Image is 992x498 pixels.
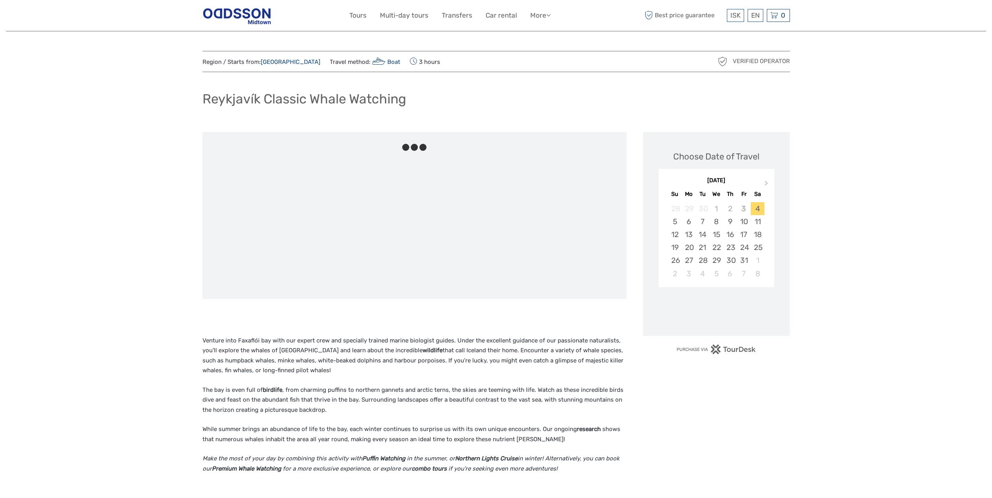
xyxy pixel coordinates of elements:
[486,10,517,21] a: Car rental
[723,254,737,267] div: Choose Thursday, October 30th, 2025
[737,202,751,215] div: Not available Friday, October 3rd, 2025
[283,465,412,472] em: for a more exclusive experience, or explore our
[682,202,696,215] div: Not available Monday, September 29th, 2025
[362,455,405,462] strong: Puffin Watching
[737,241,751,254] div: Choose Friday, October 24th, 2025
[202,336,627,376] p: Venture into Faxaflói bay with our expert crew and specially trained marine biologist guides. Und...
[263,386,282,393] strong: birdlife
[780,11,786,19] span: 0
[696,241,709,254] div: Choose Tuesday, October 21st, 2025
[714,308,719,313] div: Loading...
[682,254,696,267] div: Choose Monday, October 27th, 2025
[448,465,558,472] em: if you're seeking even more adventures!
[410,56,440,67] span: 3 hours
[751,267,764,280] div: Choose Saturday, November 8th, 2025
[412,465,447,472] strong: combo tours
[202,385,627,415] p: The bay is even full of , from charming puffins to northern gannets and arctic terns, the skies a...
[737,267,751,280] div: Choose Friday, November 7th, 2025
[751,241,764,254] div: Choose Saturday, October 25th, 2025
[709,228,723,241] div: Choose Wednesday, October 15th, 2025
[668,241,682,254] div: Choose Sunday, October 19th, 2025
[737,215,751,228] div: Choose Friday, October 10th, 2025
[673,150,759,163] div: Choose Date of Travel
[709,215,723,228] div: Choose Wednesday, October 8th, 2025
[751,228,764,241] div: Choose Saturday, October 18th, 2025
[668,228,682,241] div: Choose Sunday, October 12th, 2025
[668,267,682,280] div: Choose Sunday, November 2nd, 2025
[716,55,729,68] img: verified_operator_grey_128.png
[737,189,751,199] div: Fr
[202,6,271,25] img: Reykjavik Residence
[455,455,518,462] strong: Northern Lights Cruise
[261,58,320,65] a: [GEOGRAPHIC_DATA]
[733,57,790,65] span: Verified Operator
[676,344,756,354] img: PurchaseViaTourDesk.png
[682,241,696,254] div: Choose Monday, October 20th, 2025
[709,241,723,254] div: Choose Wednesday, October 22nd, 2025
[682,215,696,228] div: Choose Monday, October 6th, 2025
[730,11,741,19] span: ISK
[202,91,406,107] h1: Reykjavík Classic Whale Watching
[668,189,682,199] div: Su
[659,177,774,185] div: [DATE]
[349,10,367,21] a: Tours
[737,228,751,241] div: Choose Friday, October 17th, 2025
[577,426,601,433] strong: research
[661,202,772,280] div: month 2025-10
[668,254,682,267] div: Choose Sunday, October 26th, 2025
[709,267,723,280] div: Choose Wednesday, November 5th, 2025
[530,10,551,21] a: More
[370,58,401,65] a: Boat
[202,455,362,462] em: Make the most of your day by combining this activity with
[709,202,723,215] div: Not available Wednesday, October 1st, 2025
[668,202,682,215] div: Not available Sunday, September 28th, 2025
[202,424,627,444] p: While summer brings an abundance of life to the bay, each winter continues to surprise us with it...
[682,189,696,199] div: Mo
[212,465,281,472] strong: Premium Whale Watching
[407,455,455,462] em: in the summer, or
[202,58,320,66] span: Region / Starts from:
[330,56,401,67] span: Travel method:
[723,228,737,241] div: Choose Thursday, October 16th, 2025
[751,189,764,199] div: Sa
[682,228,696,241] div: Choose Monday, October 13th, 2025
[723,202,737,215] div: Not available Thursday, October 2nd, 2025
[748,9,763,22] div: EN
[723,189,737,199] div: Th
[723,215,737,228] div: Choose Thursday, October 9th, 2025
[751,254,764,267] div: Choose Saturday, November 1st, 2025
[423,347,443,354] strong: wildlife
[202,455,620,472] em: in winter! Alternatively, you can book our
[643,9,725,22] span: Best price guarantee
[380,10,428,21] a: Multi-day tours
[696,189,709,199] div: Tu
[696,267,709,280] div: Choose Tuesday, November 4th, 2025
[668,215,682,228] div: Choose Sunday, October 5th, 2025
[442,10,472,21] a: Transfers
[751,215,764,228] div: Choose Saturday, October 11th, 2025
[709,254,723,267] div: Choose Wednesday, October 29th, 2025
[737,254,751,267] div: Choose Friday, October 31st, 2025
[751,202,764,215] div: Choose Saturday, October 4th, 2025
[696,228,709,241] div: Choose Tuesday, October 14th, 2025
[696,202,709,215] div: Not available Tuesday, September 30th, 2025
[723,241,737,254] div: Choose Thursday, October 23rd, 2025
[696,215,709,228] div: Choose Tuesday, October 7th, 2025
[709,189,723,199] div: We
[696,254,709,267] div: Choose Tuesday, October 28th, 2025
[761,179,773,191] button: Next Month
[682,267,696,280] div: Choose Monday, November 3rd, 2025
[723,267,737,280] div: Choose Thursday, November 6th, 2025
